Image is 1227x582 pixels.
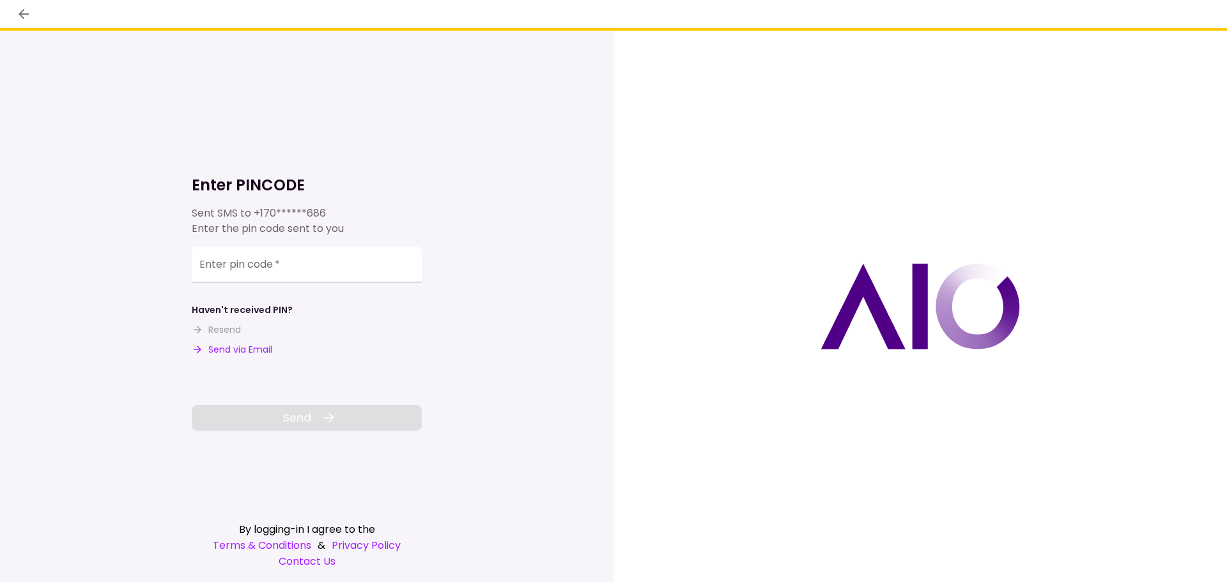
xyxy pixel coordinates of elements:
span: Send [282,409,311,426]
a: Privacy Policy [332,537,401,553]
button: Resend [192,323,241,337]
a: Contact Us [192,553,422,569]
div: By logging-in I agree to the [192,521,422,537]
a: Terms & Conditions [213,537,311,553]
div: Sent SMS to Enter the pin code sent to you [192,206,422,236]
div: & [192,537,422,553]
img: AIO logo [821,263,1020,349]
button: Send via Email [192,343,272,356]
button: back [13,3,35,25]
button: Send [192,405,422,431]
div: Haven't received PIN? [192,303,293,317]
h1: Enter PINCODE [192,175,422,195]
